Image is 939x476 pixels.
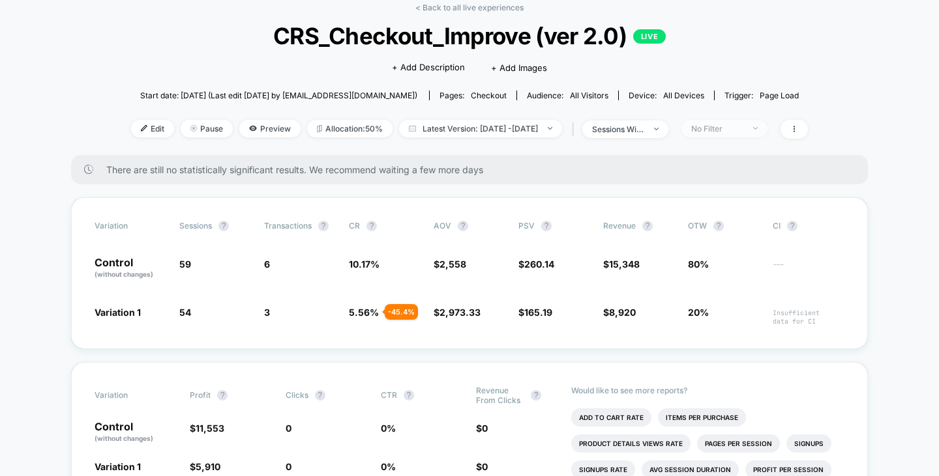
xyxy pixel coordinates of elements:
img: end [654,128,659,130]
span: all devices [663,91,704,100]
span: 10.17 % [349,259,380,270]
span: Sessions [179,221,212,231]
button: ? [541,221,552,231]
span: $ [603,307,636,318]
div: Audience: [527,91,608,100]
span: 20% [688,307,709,318]
span: AOV [434,221,451,231]
li: Add To Cart Rate [571,408,651,427]
button: ? [404,390,414,400]
li: Signups [786,434,831,453]
span: Pause [181,120,233,137]
span: 260.14 [524,259,554,270]
img: end [548,127,552,130]
span: + Add Description [392,61,465,74]
span: checkout [471,91,507,100]
p: Control [95,421,177,443]
span: 2,558 [440,259,466,270]
p: LIVE [633,29,666,44]
span: Insufficient data for CI [773,309,844,326]
button: ? [315,390,325,400]
span: 165.19 [524,307,552,318]
button: ? [458,221,468,231]
button: ? [531,390,541,400]
span: 15,348 [609,259,640,270]
div: No Filter [691,124,743,133]
li: Product Details Views Rate [571,434,691,453]
span: Revenue [603,221,636,231]
a: < Back to all live experiences [415,3,524,12]
button: ? [218,221,229,231]
span: Profit [190,390,211,400]
span: 5.56 % [349,307,379,318]
span: $ [190,461,220,472]
span: 0 [286,423,291,434]
span: 0 % [381,461,396,472]
span: 3 [264,307,270,318]
span: Device: [618,91,714,100]
img: end [190,125,197,132]
span: --- [773,260,844,279]
span: + Add Images [491,63,547,73]
li: Pages Per Session [697,434,780,453]
span: 59 [179,259,191,270]
span: Start date: [DATE] (Last edit [DATE] by [EMAIL_ADDRESS][DOMAIN_NAME]) [140,91,417,100]
span: | [569,120,582,139]
span: Latest Version: [DATE] - [DATE] [399,120,562,137]
div: sessions with impression [592,124,644,134]
div: Trigger: [724,91,799,100]
span: All Visitors [570,91,608,100]
span: 6 [264,259,270,270]
button: ? [318,221,329,231]
span: 0 [482,423,488,434]
button: ? [217,390,228,400]
button: ? [787,221,797,231]
span: Page Load [760,91,799,100]
span: 8,920 [609,307,636,318]
span: CI [773,221,844,231]
button: ? [642,221,653,231]
span: $ [518,307,552,318]
span: $ [190,423,224,434]
span: Allocation: 50% [307,120,393,137]
span: 80% [688,259,709,270]
span: Variation 1 [95,307,141,318]
img: rebalance [317,125,322,132]
span: CTR [381,390,397,400]
span: Preview [239,120,301,137]
p: Control [95,257,166,279]
img: end [753,127,758,130]
span: CR [349,221,360,231]
span: There are still no statistically significant results. We recommend waiting a few more days [106,164,842,175]
div: - 45.4 % [385,304,418,320]
span: Clicks [286,390,308,400]
span: 0 [286,461,291,472]
span: (without changes) [95,270,153,278]
span: CRS_Checkout_Improve (ver 2.0) [165,22,774,49]
img: edit [141,125,147,132]
span: Variation [95,221,166,231]
span: Transactions [264,221,312,231]
span: $ [476,461,488,472]
span: OTW [688,221,760,231]
span: (without changes) [95,434,153,442]
img: calendar [409,125,416,132]
span: $ [476,423,488,434]
span: Variation [95,385,166,405]
div: Pages: [440,91,507,100]
span: $ [434,307,481,318]
span: 5,910 [196,461,220,472]
span: 11,553 [196,423,224,434]
span: PSV [518,221,535,231]
span: 2,973.33 [440,307,481,318]
button: ? [366,221,377,231]
span: Edit [131,120,174,137]
span: 0 % [381,423,396,434]
span: Variation 1 [95,461,141,472]
li: Items Per Purchase [658,408,746,427]
span: Revenue From Clicks [476,385,524,405]
span: 54 [179,307,191,318]
span: $ [434,259,466,270]
span: $ [603,259,640,270]
p: Would like to see more reports? [571,385,844,395]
